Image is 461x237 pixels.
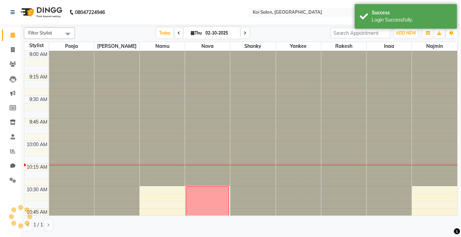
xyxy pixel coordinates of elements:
input: 2025-10-02 [203,28,237,38]
div: 9:00 AM [28,51,49,58]
span: Today [156,28,173,38]
span: ADD NEW [396,30,416,36]
span: Yankee [276,42,321,51]
span: Nova [185,42,230,51]
span: Najmin [412,42,457,51]
span: Rakesh [321,42,366,51]
input: Search Appointment [331,28,390,38]
span: Inaa [367,42,412,51]
div: Login Successfully. [372,16,452,24]
b: 08047224946 [75,3,105,22]
span: [PERSON_NAME] [94,42,139,51]
div: 10:30 AM [25,186,49,193]
div: Success [372,9,452,16]
div: 9:15 AM [28,73,49,81]
div: Stylist [24,42,49,49]
span: Shanky [230,42,275,51]
button: ADD NEW [394,28,418,38]
span: Pooja [49,42,94,51]
div: 9:30 AM [28,96,49,103]
div: 10:45 AM [25,209,49,216]
span: Namu [140,42,185,51]
span: Thu [189,30,203,36]
span: 1 / 1 [33,221,43,228]
div: 10:00 AM [25,141,49,148]
div: 10:15 AM [25,164,49,171]
div: 9:45 AM [28,118,49,126]
img: logo [17,3,64,22]
span: Filter Stylist [28,30,52,36]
